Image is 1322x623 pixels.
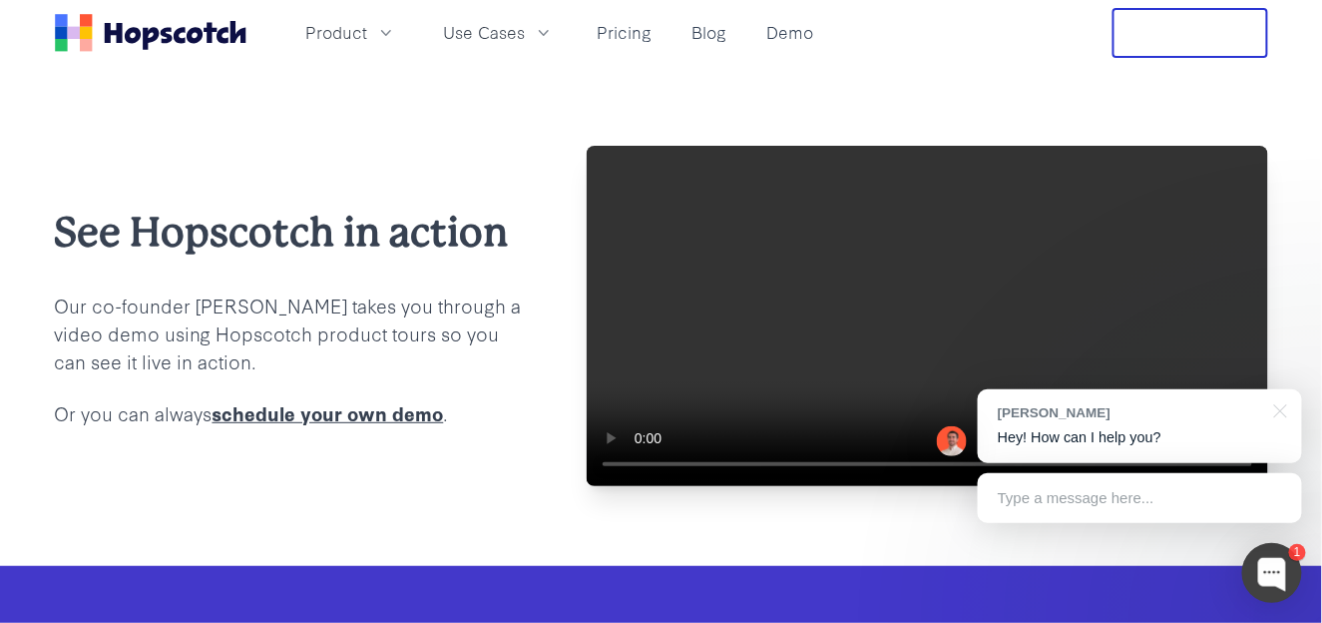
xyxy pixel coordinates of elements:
[937,426,967,456] img: Mark Spera
[55,205,523,260] h2: See Hopscotch in action
[998,427,1282,448] p: Hey! How can I help you?
[759,16,822,49] a: Demo
[590,16,661,49] a: Pricing
[444,20,526,45] span: Use Cases
[978,473,1302,523] div: Type a message here...
[1112,8,1268,58] button: Free Trial
[306,20,368,45] span: Product
[1289,544,1306,561] div: 1
[55,399,523,427] p: Or you can always .
[294,16,408,49] button: Product
[432,16,566,49] button: Use Cases
[55,14,246,52] a: Home
[684,16,735,49] a: Blog
[998,403,1262,422] div: [PERSON_NAME]
[55,292,523,375] p: Our co-founder [PERSON_NAME] takes you through a video demo using Hopscotch product tours so you ...
[213,399,444,426] a: schedule your own demo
